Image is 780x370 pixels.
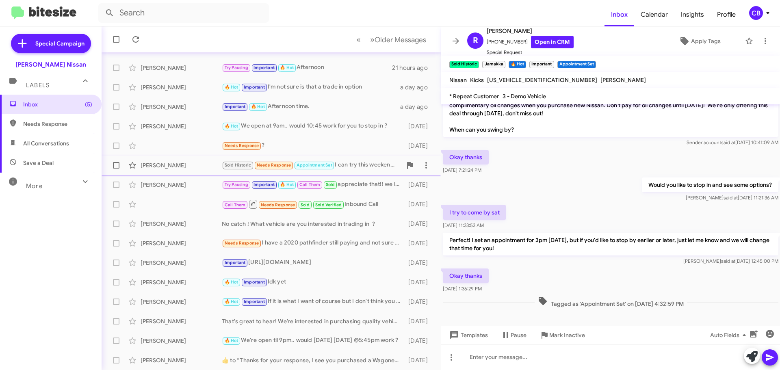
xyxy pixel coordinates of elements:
[98,3,269,23] input: Search
[683,258,778,264] span: [PERSON_NAME] [DATE] 12:45:00 PM
[711,3,742,26] a: Profile
[487,26,574,36] span: [PERSON_NAME]
[404,337,434,345] div: [DATE]
[370,35,375,45] span: »
[225,123,238,129] span: 🔥 Hot
[749,6,763,20] div: CB
[443,74,778,137] p: Hi [PERSON_NAME] it's [PERSON_NAME] at [PERSON_NAME] Nissan. Excited to kick off our [DATE] Promo...
[225,299,238,304] span: 🔥 Hot
[365,31,431,48] button: Next
[141,181,222,189] div: [PERSON_NAME]
[351,31,366,48] button: Previous
[225,143,259,148] span: Needs Response
[225,240,259,246] span: Needs Response
[443,268,489,283] p: Okay thanks
[503,93,546,100] span: 3 - Demo Vehicle
[674,3,711,26] a: Insights
[141,337,222,345] div: [PERSON_NAME]
[257,162,291,168] span: Needs Response
[225,104,246,109] span: Important
[441,328,494,342] button: Templates
[449,93,499,100] span: * Repeat Customer
[225,260,246,265] span: Important
[557,61,596,68] small: Appointment Set
[85,100,92,108] span: (5)
[470,76,484,84] span: Kicks
[301,202,310,208] span: Sold
[297,162,332,168] span: Appointment Set
[494,328,533,342] button: Pause
[404,200,434,208] div: [DATE]
[375,35,426,44] span: Older Messages
[222,220,404,228] div: No catch ! What vehicle are you interested in trading in ?
[222,356,404,364] div: ​👍​ to “ Thanks for your response, I see you purchased a Wagoneer. If you know anyone else in the...
[482,61,505,68] small: Jamakka
[634,3,674,26] a: Calendar
[253,65,275,70] span: Important
[404,220,434,228] div: [DATE]
[535,296,687,308] span: Tagged as 'Appointment Set' on [DATE] 4:32:59 PM
[23,159,54,167] span: Save a Deal
[509,61,526,68] small: 🔥 Hot
[487,36,574,48] span: [PHONE_NUMBER]
[352,31,431,48] nav: Page navigation example
[141,239,222,247] div: [PERSON_NAME]
[443,222,484,228] span: [DATE] 11:33:53 AM
[742,6,771,20] button: CB
[443,167,481,173] span: [DATE] 7:21:24 PM
[686,195,778,201] span: [PERSON_NAME] [DATE] 11:21:36 AM
[280,65,294,70] span: 🔥 Hot
[691,34,721,48] span: Apply Tags
[473,34,478,47] span: R
[724,195,738,201] span: said at
[531,36,574,48] a: Open in CRM
[658,34,741,48] button: Apply Tags
[529,61,554,68] small: Important
[511,328,526,342] span: Pause
[141,220,222,228] div: [PERSON_NAME]
[400,103,434,111] div: a day ago
[404,239,434,247] div: [DATE]
[251,104,265,109] span: 🔥 Hot
[315,202,342,208] span: Sold Verified
[704,328,756,342] button: Auto Fields
[225,202,246,208] span: Call Them
[326,182,335,187] span: Sold
[549,328,585,342] span: Mark Inactive
[222,180,404,189] div: appreciate that!! we live by our reviews!
[141,278,222,286] div: [PERSON_NAME]
[280,182,294,187] span: 🔥 Hot
[404,181,434,189] div: [DATE]
[253,182,275,187] span: Important
[244,84,265,90] span: Important
[225,279,238,285] span: 🔥 Hot
[600,76,646,84] span: [PERSON_NAME]
[222,63,392,72] div: Afternoon
[141,64,222,72] div: [PERSON_NAME]
[443,286,482,292] span: [DATE] 1:36:29 PM
[141,259,222,267] div: [PERSON_NAME]
[642,177,778,192] p: Would you like to stop in and see some options?
[487,48,574,56] span: Special Request
[392,64,434,72] div: 21 hours ago
[222,317,404,325] div: That's great to hear! We’re interested in purchasing quality vehicles like your 2023 Jeep Compass...
[604,3,634,26] a: Inbox
[141,356,222,364] div: [PERSON_NAME]
[487,76,597,84] span: [US_VEHICLE_IDENTIFICATION_NUMBER]
[23,139,69,147] span: All Conversations
[356,35,361,45] span: «
[222,199,404,209] div: Inbound Call
[222,258,404,267] div: [URL][DOMAIN_NAME]
[687,139,778,145] span: Sender account [DATE] 10:41:09 AM
[141,103,222,111] div: [PERSON_NAME]
[710,328,749,342] span: Auto Fields
[222,297,404,306] div: If it is what I want of course but I don't think you have anything but here is a list 4 x 4, low ...
[533,328,591,342] button: Mark Inactive
[400,83,434,91] div: a day ago
[141,298,222,306] div: [PERSON_NAME]
[404,317,434,325] div: [DATE]
[11,34,91,53] a: Special Campaign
